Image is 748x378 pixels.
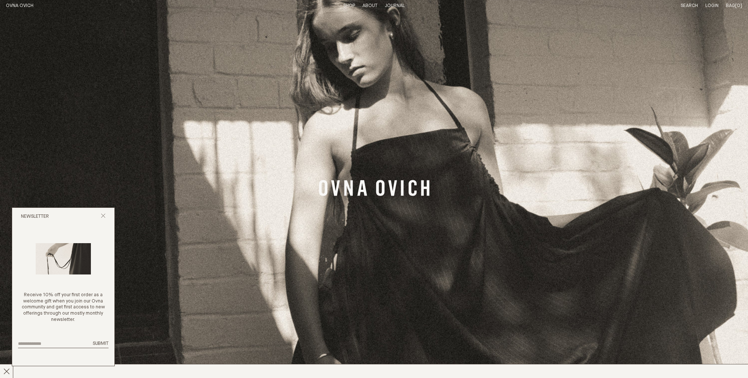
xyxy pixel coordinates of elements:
[319,180,429,198] a: Banner Link
[735,3,742,8] span: [0]
[93,341,109,346] span: Submit
[705,3,719,8] a: Login
[18,292,109,323] p: Receive 10% off your first order as a welcome gift when you join our Ovna community and get first...
[101,213,106,220] button: Close popup
[362,3,377,9] summary: About
[93,341,109,347] button: Submit
[726,3,735,8] span: Bag
[6,3,33,8] a: Home
[681,3,698,8] a: Search
[21,214,49,220] h2: Newsletter
[343,3,355,8] a: Shop
[385,3,405,8] a: Journal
